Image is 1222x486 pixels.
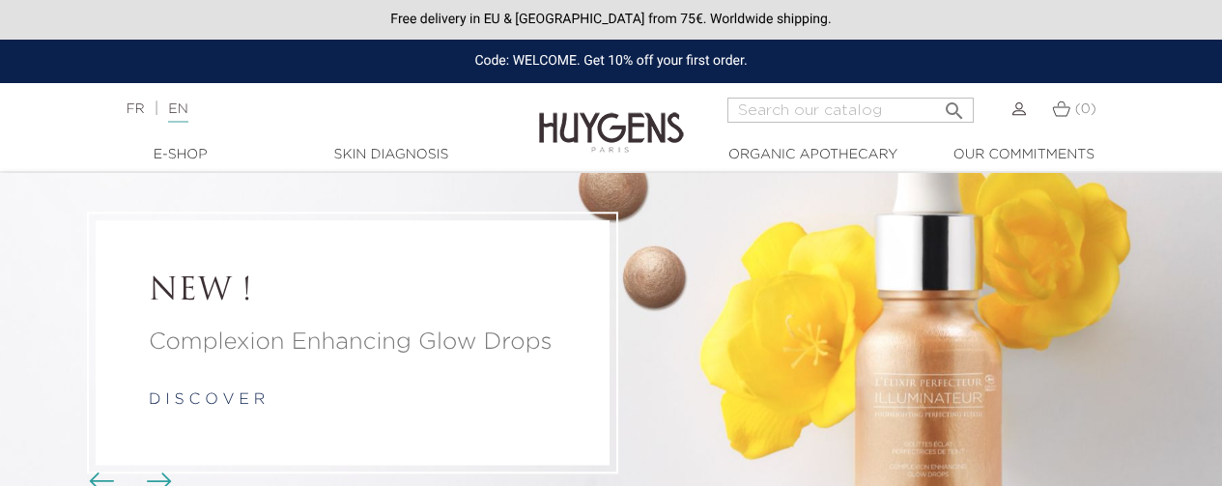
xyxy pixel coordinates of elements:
a: Skin Diagnosis [295,145,488,165]
a: FR [126,102,144,116]
a: Organic Apothecary [717,145,910,165]
span: (0) [1075,102,1096,116]
i:  [943,94,966,117]
input: Search [727,98,974,123]
a: EN [168,102,187,123]
img: Huygens [539,81,684,156]
button:  [937,92,972,118]
a: E-Shop [84,145,277,165]
a: Complexion Enhancing Glow Drops [149,326,556,360]
a: NEW ! [149,273,556,310]
div: | [116,98,495,121]
a: Our commitments [927,145,1121,165]
a: d i s c o v e r [149,393,265,409]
